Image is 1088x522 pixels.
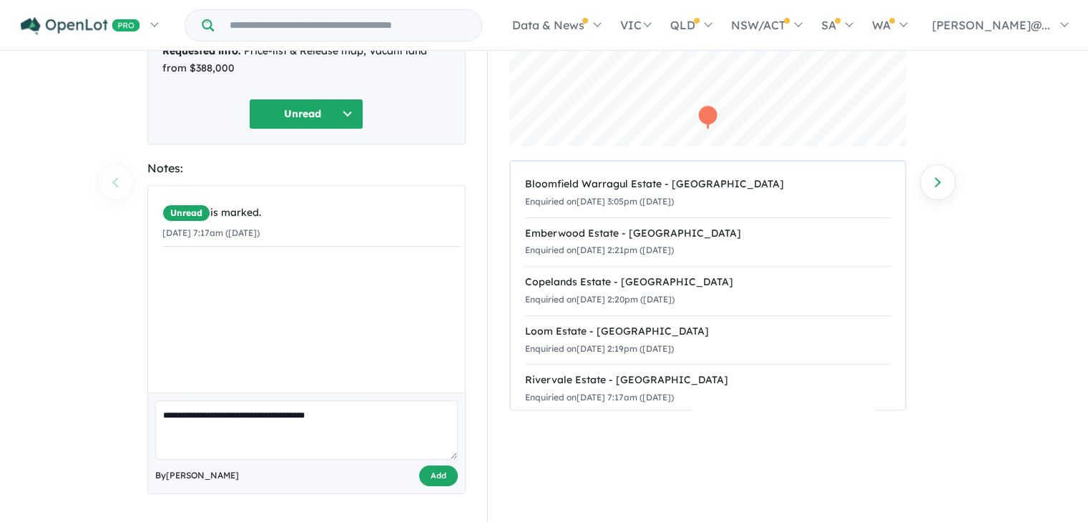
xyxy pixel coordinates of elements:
div: Map marker [696,104,717,130]
div: Copelands Estate - [GEOGRAPHIC_DATA] [525,274,891,291]
button: Unread [249,99,363,129]
div: Loom Estate - [GEOGRAPHIC_DATA] [525,323,891,340]
span: Unread [162,205,210,222]
a: Emberwood Estate - [GEOGRAPHIC_DATA]Enquiried on[DATE] 2:21pm ([DATE]) [525,217,891,267]
div: Bloomfield Warragul Estate - [GEOGRAPHIC_DATA] [525,176,891,193]
button: Add [419,466,458,486]
span: [PERSON_NAME]@... [932,18,1050,32]
a: Rivervale Estate - [GEOGRAPHIC_DATA]Enquiried on[DATE] 7:17am ([DATE]) [525,364,891,414]
a: Copelands Estate - [GEOGRAPHIC_DATA]Enquiried on[DATE] 2:20pm ([DATE]) [525,266,891,316]
div: Emberwood Estate - [GEOGRAPHIC_DATA] [525,225,891,242]
div: Notes: [147,159,466,178]
img: Openlot PRO Logo White [21,17,140,35]
small: Enquiried on [DATE] 2:19pm ([DATE]) [525,343,674,354]
small: Enquiried on [DATE] 2:20pm ([DATE]) [525,294,675,305]
span: By [PERSON_NAME] [155,468,239,483]
div: Price-list & Release map, Vacant land from $388,000 [162,43,451,77]
small: Enquiried on [DATE] 2:21pm ([DATE]) [525,245,674,255]
div: Map marker [697,104,718,131]
input: Try estate name, suburb, builder or developer [217,10,479,41]
a: Bloomfield Warragul Estate - [GEOGRAPHIC_DATA]Enquiried on[DATE] 3:05pm ([DATE]) [525,169,891,218]
div: is marked. [162,205,461,222]
div: Rivervale Estate - [GEOGRAPHIC_DATA] [525,372,891,389]
small: Enquiried on [DATE] 7:17am ([DATE]) [525,392,674,403]
small: [DATE] 7:17am ([DATE]) [162,227,260,238]
small: Enquiried on [DATE] 3:05pm ([DATE]) [525,196,674,207]
a: Loom Estate - [GEOGRAPHIC_DATA]Enquiried on[DATE] 2:19pm ([DATE]) [525,315,891,365]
